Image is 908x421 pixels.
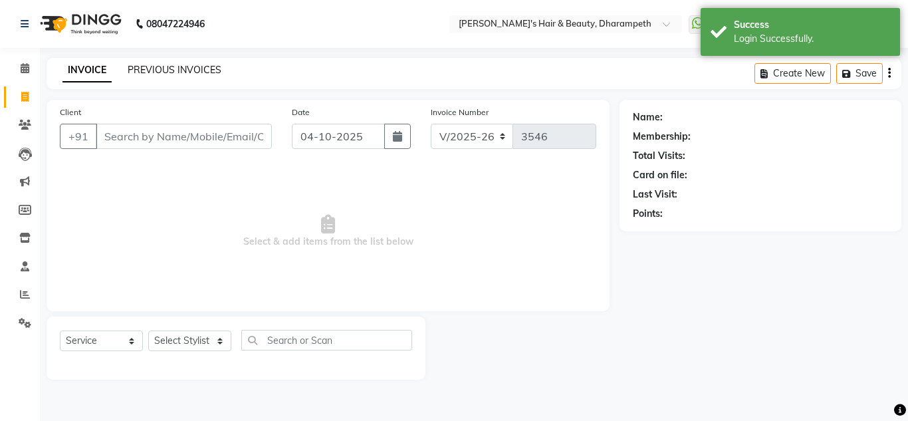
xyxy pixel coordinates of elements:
div: Login Successfully. [734,32,890,46]
div: Total Visits: [633,149,685,163]
div: Name: [633,110,663,124]
b: 08047224946 [146,5,205,43]
button: Save [836,63,883,84]
input: Search by Name/Mobile/Email/Code [96,124,272,149]
div: Points: [633,207,663,221]
input: Search or Scan [241,330,412,351]
button: +91 [60,124,97,149]
label: Date [292,106,310,118]
div: Membership: [633,130,691,144]
label: Invoice Number [431,106,489,118]
div: Card on file: [633,168,687,182]
a: PREVIOUS INVOICES [128,64,221,76]
a: INVOICE [62,59,112,82]
label: Client [60,106,81,118]
span: Select & add items from the list below [60,165,596,298]
div: Success [734,18,890,32]
button: Create New [754,63,831,84]
img: logo [34,5,125,43]
div: Last Visit: [633,188,677,202]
